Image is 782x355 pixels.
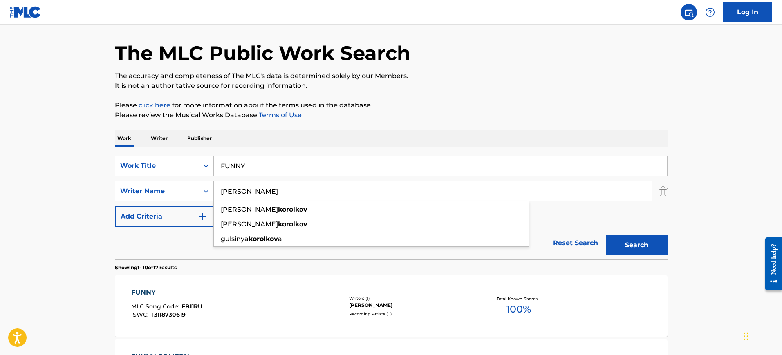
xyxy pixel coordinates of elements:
[139,101,170,109] a: click here
[131,288,202,297] div: FUNNY
[115,100,668,110] p: Please for more information about the terms used in the database.
[115,130,134,147] p: Work
[702,4,718,20] div: Help
[349,311,473,317] div: Recording Artists ( 0 )
[131,311,150,318] span: ISWC :
[349,295,473,301] div: Writers ( 1 )
[249,235,278,243] strong: korolkov
[120,186,194,196] div: Writer Name
[221,235,249,243] span: gulsinya
[759,231,782,297] iframe: Resource Center
[681,4,697,20] a: Public Search
[257,111,302,119] a: Terms of Use
[659,181,668,201] img: Delete Criterion
[115,41,410,65] h1: The MLC Public Work Search
[148,130,170,147] p: Writer
[705,7,715,17] img: help
[10,6,41,18] img: MLC Logo
[506,302,531,317] span: 100 %
[185,130,214,147] p: Publisher
[741,316,782,355] iframe: Chat Widget
[684,7,694,17] img: search
[197,212,207,221] img: 9d2ae6d4665cec9f34b9.svg
[278,205,307,213] strong: korolkov
[497,296,540,302] p: Total Known Shares:
[744,324,748,348] div: Drag
[181,303,202,310] span: FB11RU
[131,303,181,310] span: MLC Song Code :
[549,234,602,252] a: Reset Search
[606,235,668,255] button: Search
[278,235,282,243] span: a
[150,311,186,318] span: T3118730619
[115,275,668,337] a: FUNNYMLC Song Code:FB11RUISWC:T3118730619Writers (1)[PERSON_NAME]Recording Artists (0)Total Known...
[120,161,194,171] div: Work Title
[221,220,278,228] span: [PERSON_NAME]
[221,205,278,213] span: [PERSON_NAME]
[115,206,214,227] button: Add Criteria
[115,156,668,259] form: Search Form
[723,2,772,22] a: Log In
[115,264,177,271] p: Showing 1 - 10 of 17 results
[349,301,473,309] div: [PERSON_NAME]
[278,220,307,228] strong: korolkov
[115,81,668,91] p: It is not an authoritative source for recording information.
[115,110,668,120] p: Please review the Musical Works Database
[115,71,668,81] p: The accuracy and completeness of The MLC's data is determined solely by our Members.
